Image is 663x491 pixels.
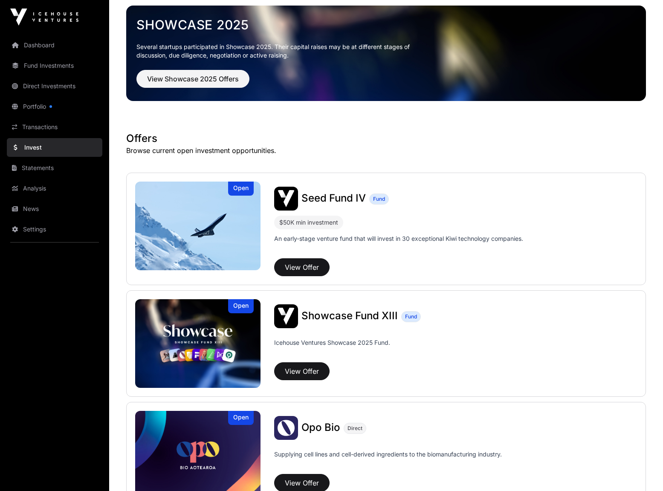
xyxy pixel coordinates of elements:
a: Transactions [7,118,102,136]
a: Fund Investments [7,56,102,75]
h1: Offers [126,132,646,145]
a: Showcase Fund XIII [301,311,398,322]
img: Seed Fund IV [135,182,261,270]
p: Icehouse Ventures Showcase 2025 Fund. [274,338,390,347]
a: Seed Fund IV [301,193,366,204]
p: Several startups participated in Showcase 2025. Their capital raises may be at different stages o... [136,43,423,60]
a: Opo Bio [301,422,340,433]
p: Browse current open investment opportunities. [126,145,646,156]
span: Fund [373,196,385,202]
a: News [7,199,102,218]
a: Portfolio [7,97,102,116]
span: View Showcase 2025 Offers [147,74,239,84]
div: $50K min investment [274,216,343,229]
a: Statements [7,159,102,177]
a: Seed Fund IVOpen [135,182,261,270]
div: Open [228,182,254,196]
img: Showcase Fund XIII [135,299,261,388]
img: Seed Fund IV [274,187,298,211]
div: $50K min investment [279,217,338,228]
p: An early-stage venture fund that will invest in 30 exceptional Kiwi technology companies. [274,234,523,243]
div: Open [228,299,254,313]
span: Direct [347,425,362,432]
div: Open [228,411,254,425]
img: Showcase 2025 [126,6,646,101]
a: Settings [7,220,102,239]
a: Direct Investments [7,77,102,95]
p: Supplying cell lines and cell-derived ingredients to the biomanufacturing industry. [274,450,502,459]
span: Opo Bio [301,421,340,433]
a: Analysis [7,179,102,198]
button: View Offer [274,258,330,276]
a: Showcase Fund XIIIOpen [135,299,261,388]
span: Seed Fund IV [301,192,366,204]
span: Fund [405,313,417,320]
img: Opo Bio [274,416,298,440]
iframe: Chat Widget [620,450,663,491]
a: View Showcase 2025 Offers [136,78,249,87]
button: View Offer [274,362,330,380]
a: Dashboard [7,36,102,55]
img: Icehouse Ventures Logo [10,9,78,26]
img: Showcase Fund XIII [274,304,298,328]
a: Showcase 2025 [136,17,636,32]
a: Invest [7,138,102,157]
button: View Showcase 2025 Offers [136,70,249,88]
span: Showcase Fund XIII [301,309,398,322]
